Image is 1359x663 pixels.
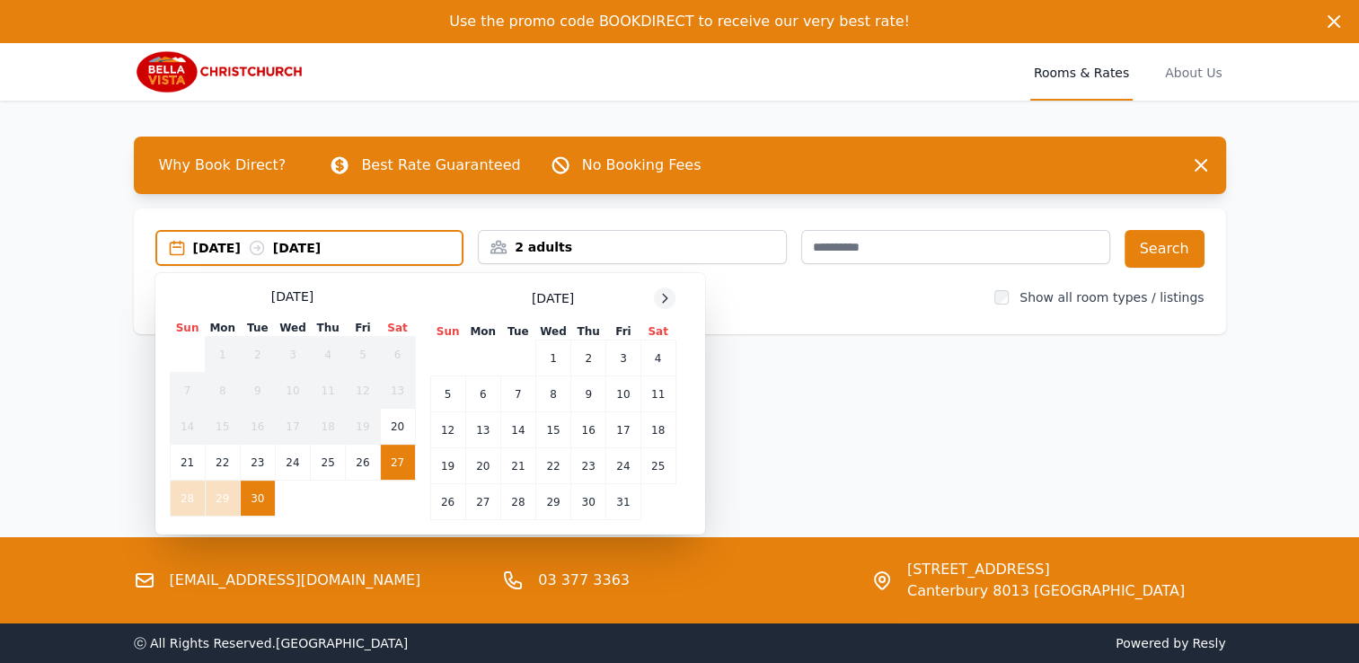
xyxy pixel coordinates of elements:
[640,323,675,340] th: Sat
[538,570,630,591] a: 03 377 3363
[311,320,346,337] th: Thu
[535,340,570,376] td: 1
[205,337,240,373] td: 1
[311,337,346,373] td: 4
[465,323,500,340] th: Mon
[346,445,380,481] td: 26
[170,409,205,445] td: 14
[465,412,500,448] td: 13
[430,484,465,520] td: 26
[170,373,205,409] td: 7
[271,287,313,305] span: [DATE]
[205,373,240,409] td: 8
[205,320,240,337] th: Mon
[240,481,275,517] td: 30
[479,238,786,256] div: 2 adults
[275,337,310,373] td: 3
[500,323,535,340] th: Tue
[430,323,465,340] th: Sun
[606,448,640,484] td: 24
[582,155,702,176] p: No Booking Fees
[532,289,574,307] span: [DATE]
[640,340,675,376] td: 4
[170,445,205,481] td: 21
[606,376,640,412] td: 10
[449,13,910,30] span: Use the promo code BOOKDIRECT to receive our very best rate!
[1192,636,1225,650] a: Resly
[535,484,570,520] td: 29
[907,559,1185,580] span: [STREET_ADDRESS]
[275,445,310,481] td: 24
[380,373,415,409] td: 13
[500,412,535,448] td: 14
[361,155,520,176] p: Best Rate Guaranteed
[907,580,1185,602] span: Canterbury 8013 [GEOGRAPHIC_DATA]
[134,50,306,93] img: Bella Vista Christchurch
[606,412,640,448] td: 17
[465,376,500,412] td: 6
[430,376,465,412] td: 5
[170,320,205,337] th: Sun
[535,412,570,448] td: 15
[145,147,301,183] span: Why Book Direct?
[275,320,310,337] th: Wed
[346,320,380,337] th: Fri
[311,409,346,445] td: 18
[535,448,570,484] td: 22
[606,340,640,376] td: 3
[606,323,640,340] th: Fri
[571,376,606,412] td: 9
[346,373,380,409] td: 12
[240,409,275,445] td: 16
[535,323,570,340] th: Wed
[1019,290,1204,305] label: Show all room types / listings
[1125,230,1205,268] button: Search
[193,239,463,257] div: [DATE] [DATE]
[205,445,240,481] td: 22
[170,481,205,517] td: 28
[640,412,675,448] td: 18
[606,484,640,520] td: 31
[240,320,275,337] th: Tue
[430,412,465,448] td: 12
[571,412,606,448] td: 16
[205,481,240,517] td: 29
[687,634,1226,652] span: Powered by
[275,409,310,445] td: 17
[571,323,606,340] th: Thu
[430,448,465,484] td: 19
[205,409,240,445] td: 15
[571,448,606,484] td: 23
[535,376,570,412] td: 8
[571,484,606,520] td: 30
[134,636,409,650] span: ⓒ All Rights Reserved. [GEOGRAPHIC_DATA]
[380,320,415,337] th: Sat
[346,409,380,445] td: 19
[346,337,380,373] td: 5
[275,373,310,409] td: 10
[240,337,275,373] td: 2
[170,570,421,591] a: [EMAIL_ADDRESS][DOMAIN_NAME]
[380,409,415,445] td: 20
[1161,43,1225,101] a: About Us
[465,448,500,484] td: 20
[240,373,275,409] td: 9
[571,340,606,376] td: 2
[311,373,346,409] td: 11
[1030,43,1133,101] a: Rooms & Rates
[640,376,675,412] td: 11
[380,445,415,481] td: 27
[500,484,535,520] td: 28
[311,445,346,481] td: 25
[500,448,535,484] td: 21
[240,445,275,481] td: 23
[500,376,535,412] td: 7
[380,337,415,373] td: 6
[465,484,500,520] td: 27
[640,448,675,484] td: 25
